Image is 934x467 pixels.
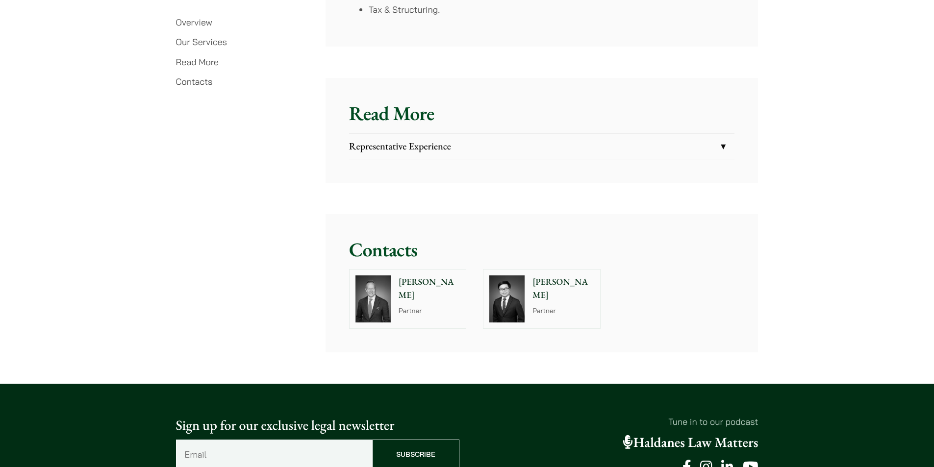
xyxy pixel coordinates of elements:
[176,76,213,87] a: Contacts
[349,101,734,125] h2: Read More
[475,415,758,428] p: Tune in to our podcast
[483,269,601,329] a: [PERSON_NAME] Partner
[349,133,734,159] a: Representative Experience
[623,434,758,451] a: Haldanes Law Matters
[176,17,212,28] a: Overview
[399,275,460,302] p: [PERSON_NAME]
[176,36,227,48] a: Our Services
[369,3,734,16] li: Tax & Structuring.
[399,306,460,316] p: Partner
[532,275,594,302] p: [PERSON_NAME]
[349,269,467,329] a: [PERSON_NAME] Partner
[176,415,459,436] p: Sign up for our exclusive legal newsletter
[349,238,734,261] h2: Contacts
[532,306,594,316] p: Partner
[176,56,219,68] a: Read More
